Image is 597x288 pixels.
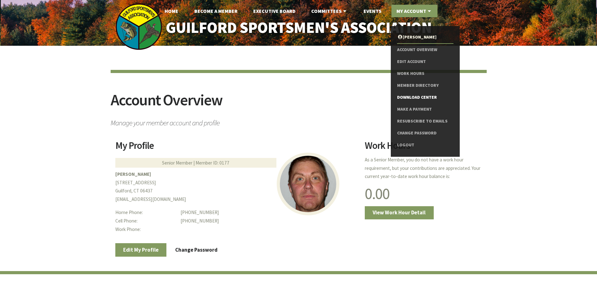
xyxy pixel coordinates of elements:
[365,206,434,219] a: View Work Hour Detail
[397,115,453,127] a: Resubscribe to Emails
[115,171,151,177] b: [PERSON_NAME]
[160,5,183,17] a: Home
[115,208,176,217] dt: Home Phone
[115,170,357,204] p: [STREET_ADDRESS] Guilford, CT 06437 [EMAIL_ADDRESS][DOMAIN_NAME]
[365,141,482,155] h2: Work Hours
[111,116,487,127] span: Manage your member account and profile
[152,14,445,41] a: Guilford Sportsmen's Association
[115,243,167,256] a: Edit My Profile
[111,92,487,116] h2: Account Overview
[115,141,357,155] h2: My Profile
[397,68,453,80] a: Work Hours
[167,243,226,256] a: Change Password
[115,3,162,50] img: logo_sm.png
[248,5,301,17] a: Executive Board
[306,5,353,17] a: Committees
[397,103,453,115] a: Make a Payment
[115,217,176,225] dt: Cell Phone
[397,44,453,56] a: Account Overview
[391,5,437,17] a: My Account
[397,127,453,139] a: Change Password
[115,225,176,234] dt: Work Phone
[189,5,243,17] a: Become A Member
[397,139,453,151] a: Logout
[359,5,386,17] a: Events
[181,217,357,225] dd: [PHONE_NUMBER]
[365,186,482,202] h1: 0.00
[115,158,276,168] div: Senior Member | Member ID: 0177
[397,92,453,103] a: Download Center
[365,156,482,181] p: As a Senior Member, you do not have a work hour requirement, but your contributions are appreciat...
[181,208,357,217] dd: [PHONE_NUMBER]
[397,56,453,68] a: Edit Account
[397,80,453,92] a: Member Directory
[397,31,453,43] a: [PERSON_NAME]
